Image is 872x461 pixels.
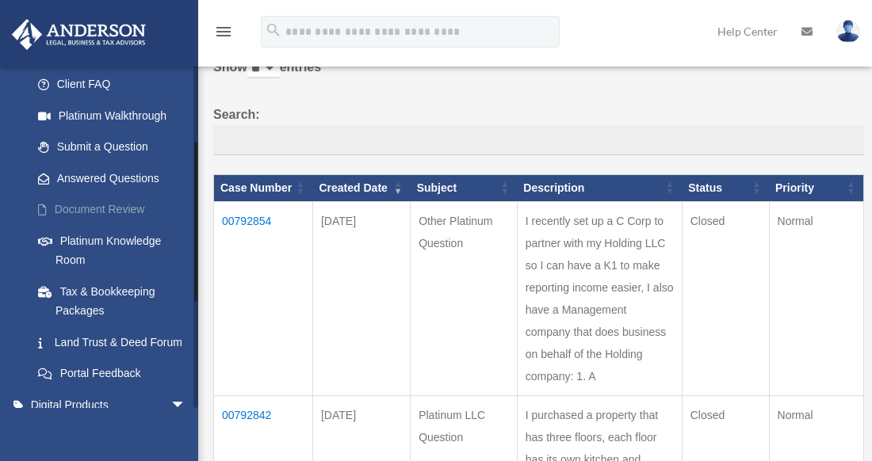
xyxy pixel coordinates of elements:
label: Search: [213,104,864,156]
td: Normal [769,201,863,395]
a: Answered Questions [22,162,202,194]
select: Showentries [247,60,280,78]
a: Digital Productsarrow_drop_down [11,389,210,421]
td: [DATE] [312,201,410,395]
th: Description: activate to sort column ascending [517,175,682,202]
th: Priority: activate to sort column ascending [769,175,863,202]
th: Subject: activate to sort column ascending [411,175,518,202]
a: menu [214,28,233,41]
td: Other Platinum Question [411,201,518,395]
label: Show entries [213,56,864,94]
th: Status: activate to sort column ascending [682,175,769,202]
img: Anderson Advisors Platinum Portal [7,19,151,50]
input: Search: [213,126,864,156]
a: Client FAQ [22,69,210,101]
i: menu [214,22,233,41]
th: Created Date: activate to sort column ascending [312,175,410,202]
a: Tax & Bookkeeping Packages [22,276,210,326]
a: Portal Feedback [22,358,210,390]
a: Land Trust & Deed Forum [22,326,210,358]
span: arrow_drop_down [170,389,202,421]
a: Platinum Knowledge Room [22,225,210,276]
i: search [265,21,282,39]
td: Closed [682,201,769,395]
a: Document Review [22,194,210,226]
th: Case Number: activate to sort column ascending [214,175,313,202]
img: User Pic [836,20,860,43]
td: 00792854 [214,201,313,395]
a: Platinum Walkthrough [22,100,210,131]
a: Submit a Question [22,131,210,163]
td: I recently set up a C Corp to partner with my Holding LLC so I can have a K1 to make reporting in... [517,201,682,395]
